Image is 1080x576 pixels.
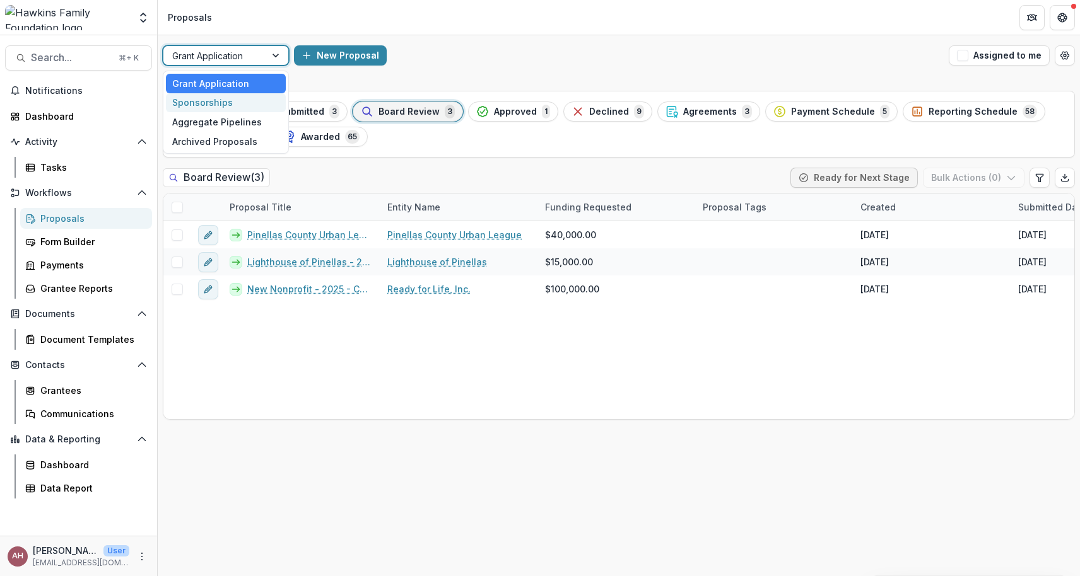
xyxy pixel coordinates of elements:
[790,168,918,188] button: Ready for Next Stage
[116,51,141,65] div: ⌘ + K
[494,107,537,117] span: Approved
[40,235,142,248] div: Form Builder
[380,200,448,214] div: Entity Name
[20,278,152,299] a: Grantee Reports
[860,228,889,241] div: [DATE]
[329,105,339,118] span: 3
[5,304,152,324] button: Open Documents
[380,193,537,221] div: Entity Name
[387,282,471,296] a: Ready for Life, Inc.
[379,107,440,117] span: Board Review
[25,86,147,96] span: Notifications
[222,193,380,221] div: Proposal Title
[853,193,1011,221] div: Created
[695,193,853,221] div: Proposal Tags
[253,101,348,122] button: Submitted3
[860,282,889,296] div: [DATE]
[25,309,132,320] span: Documents
[33,557,129,568] p: [EMAIL_ADDRESS][DOMAIN_NAME]
[20,403,152,424] a: Communications
[222,200,299,214] div: Proposal Title
[40,212,142,225] div: Proposals
[545,255,593,268] span: $15,000.00
[923,168,1024,188] button: Bulk Actions (0)
[537,200,639,214] div: Funding Requested
[537,193,695,221] div: Funding Requested
[20,157,152,178] a: Tasks
[5,45,152,71] button: Search...
[31,52,111,64] span: Search...
[468,101,558,122] button: Approved1
[40,458,142,471] div: Dashboard
[1018,282,1047,296] div: [DATE]
[20,231,152,252] a: Form Builder
[634,105,644,118] span: 9
[545,228,596,241] span: $40,000.00
[1018,228,1047,241] div: [DATE]
[20,208,152,229] a: Proposals
[1019,5,1045,30] button: Partners
[25,360,132,371] span: Contacts
[5,183,152,203] button: Open Workflows
[765,101,898,122] button: Payment Schedule5
[949,45,1050,66] button: Assigned to me
[166,93,286,113] div: Sponsorships
[5,5,129,30] img: Hawkins Family Foundation logo
[5,132,152,152] button: Open Activity
[40,407,142,420] div: Communications
[247,255,372,268] a: Lighthouse of Pinellas - 2025 - CAC HFF Grant Application: Shaping Brighter Futures: Early Interv...
[657,101,760,122] button: Agreements3
[20,454,152,475] a: Dashboard
[5,106,152,127] a: Dashboard
[853,200,903,214] div: Created
[903,101,1045,122] button: Reporting Schedule58
[860,255,889,268] div: [DATE]
[387,228,522,241] a: Pinellas County Urban League
[683,107,737,117] span: Agreements
[353,101,463,122] button: Board Review3
[166,132,286,151] div: Archived Proposals
[166,112,286,132] div: Aggregate Pipelines
[563,101,652,122] button: Declined9
[1023,105,1037,118] span: 58
[1050,5,1075,30] button: Get Help
[12,552,23,560] div: Angela Hawkins
[163,8,217,26] nav: breadcrumb
[25,188,132,199] span: Workflows
[166,74,286,93] div: Grant Application
[40,161,142,174] div: Tasks
[163,168,270,187] h2: Board Review ( 3 )
[25,110,142,123] div: Dashboard
[589,107,629,117] span: Declined
[20,380,152,401] a: Grantees
[695,200,774,214] div: Proposal Tags
[25,434,132,445] span: Data & Reporting
[301,132,340,142] span: Awarded
[198,279,218,299] button: edit
[247,282,372,296] a: New Nonprofit - 2025 - CAC HFF Grant Application
[1055,168,1075,188] button: Export table data
[545,282,599,296] span: $100,000.00
[134,549,150,564] button: More
[134,5,152,30] button: Open entity switcher
[168,11,212,24] div: Proposals
[40,333,142,346] div: Document Templates
[103,545,129,556] p: User
[1018,255,1047,268] div: [DATE]
[279,107,324,117] span: Submitted
[20,478,152,498] a: Data Report
[1030,168,1050,188] button: Edit table settings
[25,137,132,147] span: Activity
[5,81,152,101] button: Notifications
[40,384,142,397] div: Grantees
[929,107,1018,117] span: Reporting Schedule
[5,355,152,375] button: Open Contacts
[791,107,875,117] span: Payment Schedule
[742,105,752,118] span: 3
[345,130,360,144] span: 65
[198,252,218,272] button: edit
